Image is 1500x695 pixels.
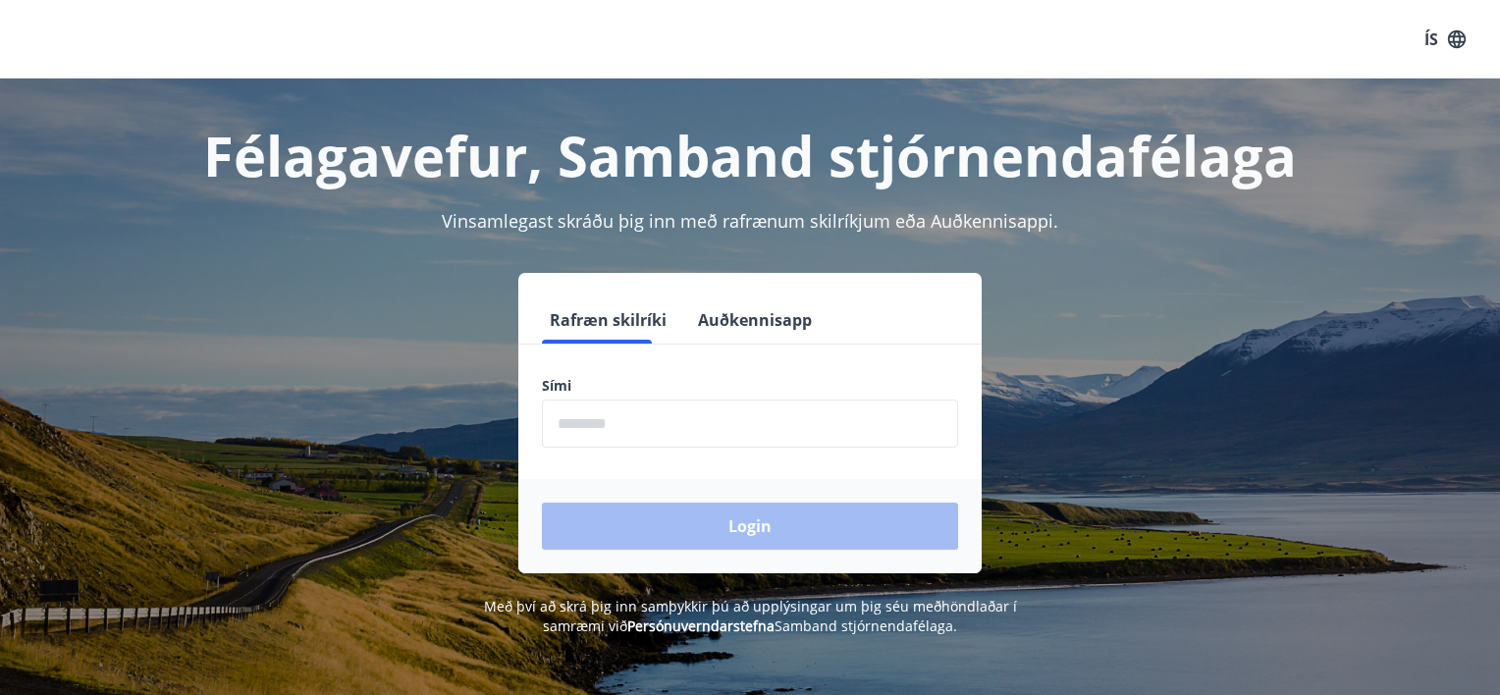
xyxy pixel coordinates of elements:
[484,597,1017,635] span: Með því að skrá þig inn samþykkir þú að upplýsingar um þig séu meðhöndlaðar í samræmi við Samband...
[627,616,775,635] a: Persónuverndarstefna
[690,296,820,344] button: Auðkennisapp
[542,376,958,396] label: Sími
[442,209,1058,233] span: Vinsamlegast skráðu þig inn með rafrænum skilríkjum eða Auðkennisappi.
[1414,22,1476,57] button: ÍS
[542,296,674,344] button: Rafræn skilríki
[67,118,1433,192] h1: Félagavefur, Samband stjórnendafélaga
